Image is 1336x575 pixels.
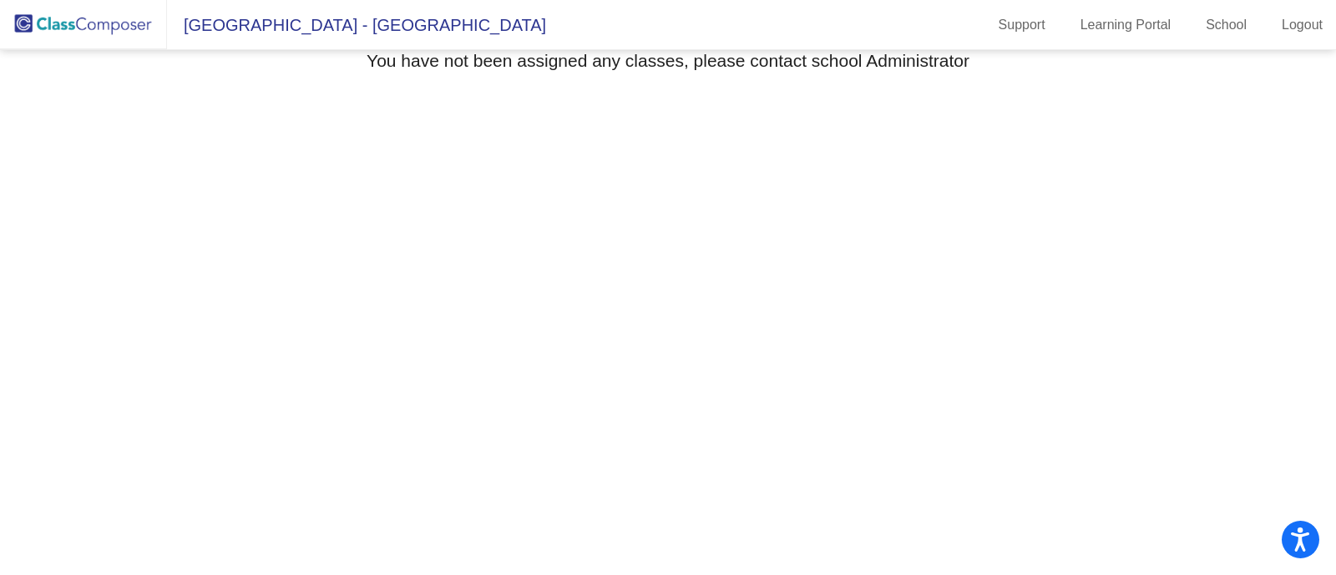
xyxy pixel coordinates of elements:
span: [GEOGRAPHIC_DATA] - [GEOGRAPHIC_DATA] [167,12,546,38]
h3: You have not been assigned any classes, please contact school Administrator [367,50,969,71]
a: Support [985,12,1059,38]
a: Logout [1268,12,1336,38]
a: School [1192,12,1260,38]
a: Learning Portal [1067,12,1185,38]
